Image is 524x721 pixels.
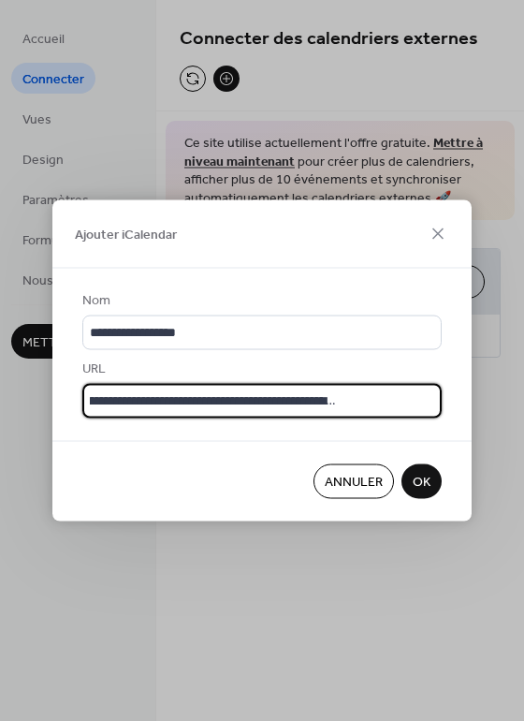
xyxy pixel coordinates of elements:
span: OK [413,473,430,493]
div: Nom [82,291,438,311]
div: URL [82,360,438,379]
button: Annuler [313,464,394,499]
button: OK [401,464,442,499]
span: Ajouter iCalendar [75,226,177,245]
span: Annuler [325,473,383,493]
